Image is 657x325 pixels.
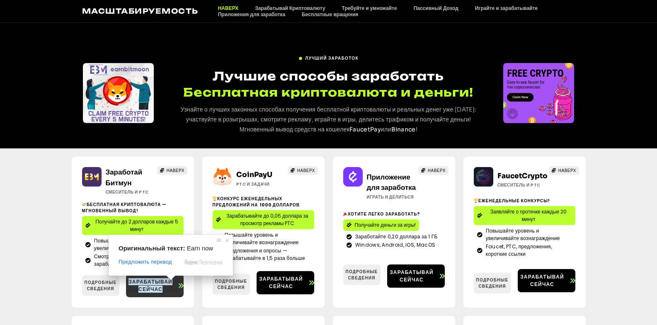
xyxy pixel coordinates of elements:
[225,231,299,246] ya-tr-span: Повышайте уровень и увеличивайте вознаграждение
[549,166,579,175] a: НАВЕРХ
[367,173,416,192] a: Приложение для заработка
[381,126,391,133] ya-tr-span: или
[210,5,575,17] nav: Меню
[181,106,477,123] ya-tr-span: Узнайте о лучших законных способах получения бесплатной криптовалюты и реальных денег уже [DATE]:...
[298,52,359,61] a: ЛУЧШИЙ ЗАРАБОТОК
[187,245,213,252] span: Earn now
[474,199,478,203] img: 🏆
[119,258,172,266] span: Предложить перевод
[405,5,467,11] a: Пассивный Доход
[293,11,366,17] a: Бесплатные вращения
[236,181,270,187] ya-tr-span: ptc и задачи
[82,7,199,15] a: Масштабируемость
[520,273,564,288] ya-tr-span: Зарабатывай сейчас
[334,5,405,11] a: Требуйте и умножайте
[94,253,166,267] ya-tr-span: Смотрите рекламу PTC и зарабатывайте криптовалюту
[349,126,381,133] a: FaucetPay
[355,221,416,228] ya-tr-span: Получайте деньги за игры!
[218,11,285,17] ya-tr-span: Приложения для заработка
[343,264,381,285] a: Подробные сведения
[486,243,552,257] ya-tr-span: Faucet, PTC, предложения, короткие ссылки
[418,166,449,175] a: НАВЕРХ
[302,11,358,17] ya-tr-span: Бесплатные вращения
[106,168,143,187] a: Заработай Битмун
[558,167,576,174] ya-tr-span: НАВЕРХ
[428,167,446,174] ya-tr-span: НАВЕРХ
[119,245,185,252] span: Оригинальный текст:
[236,170,272,179] a: CoinPayU
[297,167,315,174] ya-tr-span: НАВЕРХ
[83,63,154,123] div: Слайды
[126,274,184,297] a: Зарабатывай сейчас
[85,279,117,292] ya-tr-span: Подробные сведения
[416,126,417,133] ya-tr-span: !
[213,69,444,83] ya-tr-span: Лучшие способы заработать
[106,189,149,195] ya-tr-span: Смеситель и PTC
[259,275,303,290] ya-tr-span: Зарабатывай сейчас
[503,63,574,123] div: Слайды
[213,196,300,208] ya-tr-span: Конкурс еженедельных предложений на 1000 долларов
[288,166,318,175] a: НАВЕРХ
[215,278,247,291] ya-tr-span: Подробные сведения
[226,212,308,227] ya-tr-span: Зарабатывайте до 0,05 доллара за просмотр рекламы PTC
[82,201,167,214] ya-tr-span: Бесплатная криптовалюта — мгновенный вывод!
[486,227,560,242] ya-tr-span: Повышайте уровень и увеличивайте вознаграждение
[128,278,172,293] ya-tr-span: Зарабатывай сейчас
[94,237,168,252] ya-tr-span: Повышайте уровень и увеличивайте вознаграждение
[475,5,538,11] ya-tr-span: Играйте и зарабатывайте
[82,202,86,206] img: 💸
[210,5,247,11] a: НАВЕРХ
[342,5,397,11] ya-tr-span: Требуйте и умножайте
[367,194,414,200] ya-tr-span: Играть и делиться
[213,196,217,201] img: 🏆
[255,5,325,11] ya-tr-span: Зарабатывай Криптовалюту
[476,277,509,289] ya-tr-span: Подробные сведения
[218,5,239,11] ya-tr-span: НАВЕРХ
[478,198,550,204] ya-tr-span: Еженедельные конкурсы!
[247,5,333,11] a: Зарабатывай Криптовалюту
[225,247,305,262] ya-tr-span: Предложения и опросы — зарабатывайте в 1,5 раза больше
[497,172,548,180] a: FaucetCrypto
[355,241,435,248] ya-tr-span: Windows, Android, iOS, MacOS
[240,126,349,133] ya-tr-span: Мгновенный вывод средств на кошелек
[210,11,293,17] a: Приложения для заработка
[213,210,314,229] a: Зарабатывайте до 0,05 доллара за просмотр рекламы PTC
[490,208,567,223] ya-tr-span: Заявляйте о протечке каждые 20 минут
[497,182,541,188] ya-tr-span: Смеситель и PTC
[474,206,575,225] a: Заявляйте о протечке каждые 20 минут
[355,233,438,240] ya-tr-span: Заработайте 0,20 доллара за 1 ГБ
[467,5,546,11] a: Играйте и зарабатывайте
[157,166,187,175] a: НАВЕРХ
[348,211,420,217] ya-tr-span: Хотите легко заработать?
[82,216,184,235] a: Получайте до 2 долларов каждые 5 минут
[391,126,416,133] a: Binance
[387,264,445,288] a: Зарабатывай сейчас
[390,269,434,283] ya-tr-span: Зарабатывай сейчас
[346,269,378,281] ya-tr-span: Подробные сведения
[82,275,119,296] a: Подробные сведения
[183,85,473,99] ya-tr-span: Бесплатная криптовалюта и деньги!
[305,56,359,61] ya-tr-span: ЛУЧШИЙ ЗАРАБОТОК
[474,273,511,293] a: Подробные сведения
[257,271,314,294] a: Зарабатывай сейчас
[414,5,458,11] ya-tr-span: Пассивный Доход
[167,167,184,174] ya-tr-span: НАВЕРХ
[518,269,575,292] a: Зарабатывай сейчас
[213,274,250,295] a: Подробные сведения
[343,212,347,216] img: 🎉
[95,218,178,233] ya-tr-span: Получайте до 2 долларов каждые 5 минут
[343,219,419,231] a: Получайте деньги за игры!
